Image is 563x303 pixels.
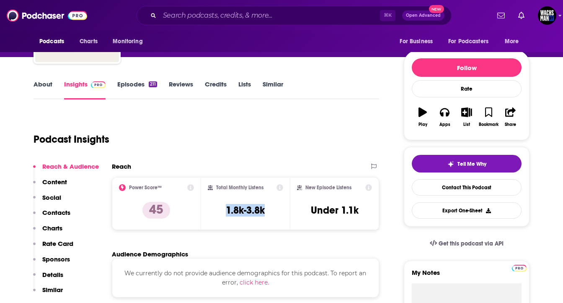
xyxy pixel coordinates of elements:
[80,36,98,47] span: Charts
[33,178,67,193] button: Content
[117,80,157,99] a: Episodes211
[439,122,450,127] div: Apps
[512,265,527,272] img: Podchaser Pro
[129,185,162,191] h2: Power Score™
[457,161,486,167] span: Tell Me Why
[500,102,522,132] button: Share
[33,162,99,178] button: Reach & Audience
[149,81,157,87] div: 211
[7,8,87,24] img: Podchaser - Follow, Share and Rate Podcasts
[42,178,67,186] p: Content
[160,9,380,22] input: Search podcasts, credits, & more...
[113,36,142,47] span: Monitoring
[478,102,499,132] button: Bookmark
[107,34,153,50] button: open menu
[412,269,522,283] label: My Notes
[412,58,522,77] button: Follow
[311,204,359,217] h3: Under 1.1k
[142,202,170,219] p: 45
[423,233,510,254] a: Get this podcast via API
[238,80,251,99] a: Lists
[538,6,556,25] span: Logged in as WachsmanNY
[91,81,106,88] img: Podchaser Pro
[394,34,443,50] button: open menu
[400,36,433,47] span: For Business
[240,278,269,287] button: click here.
[137,6,452,25] div: Search podcasts, credits, & more...
[33,255,70,271] button: Sponsors
[456,102,478,132] button: List
[42,255,70,263] p: Sponsors
[112,162,131,170] h2: Reach
[305,185,351,191] h2: New Episode Listens
[34,133,109,146] h1: Podcast Insights
[380,10,395,21] span: ⌘ K
[34,80,52,99] a: About
[112,250,188,258] h2: Audience Demographics
[412,202,522,219] button: Export One-Sheet
[34,34,75,50] button: open menu
[33,209,70,224] button: Contacts
[42,286,63,294] p: Similar
[169,80,193,99] a: Reviews
[515,8,528,23] a: Show notifications dropdown
[39,36,64,47] span: Podcasts
[418,122,427,127] div: Play
[33,240,73,255] button: Rate Card
[124,269,366,286] span: We currently do not provide audience demographics for this podcast. To report an error,
[494,8,508,23] a: Show notifications dropdown
[42,240,73,248] p: Rate Card
[33,286,63,301] button: Similar
[538,6,556,25] button: Show profile menu
[505,122,516,127] div: Share
[448,36,488,47] span: For Podcasters
[505,36,519,47] span: More
[42,209,70,217] p: Contacts
[412,80,522,97] div: Rate
[42,193,61,201] p: Social
[429,5,444,13] span: New
[33,271,63,286] button: Details
[443,34,501,50] button: open menu
[538,6,556,25] img: User Profile
[434,102,455,132] button: Apps
[216,185,263,191] h2: Total Monthly Listens
[412,155,522,172] button: tell me why sparkleTell Me Why
[205,80,227,99] a: Credits
[512,264,527,272] a: Pro website
[33,224,62,240] button: Charts
[64,80,106,99] a: InsightsPodchaser Pro
[463,122,470,127] div: List
[226,204,265,217] h3: 1.8k-3.8k
[439,240,504,247] span: Get this podcast via API
[42,162,99,170] p: Reach & Audience
[33,193,61,209] button: Social
[402,10,444,21] button: Open AdvancedNew
[447,161,454,167] img: tell me why sparkle
[499,34,529,50] button: open menu
[412,179,522,196] a: Contact This Podcast
[479,122,498,127] div: Bookmark
[42,271,63,279] p: Details
[74,34,103,50] a: Charts
[406,13,441,18] span: Open Advanced
[42,224,62,232] p: Charts
[263,80,283,99] a: Similar
[412,102,434,132] button: Play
